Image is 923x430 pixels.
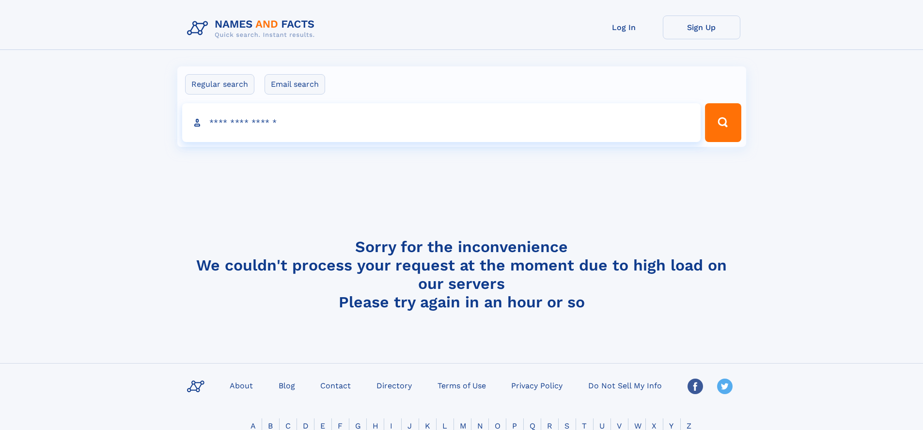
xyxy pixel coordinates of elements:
a: Terms of Use [434,378,490,392]
a: Sign Up [663,16,740,39]
a: Contact [316,378,355,392]
img: Twitter [717,379,733,394]
a: Log In [585,16,663,39]
a: Directory [373,378,416,392]
a: About [226,378,257,392]
h4: Sorry for the inconvenience We couldn't process your request at the moment due to high load on ou... [183,238,740,311]
a: Blog [275,378,299,392]
img: Logo Names and Facts [183,16,323,42]
label: Regular search [185,74,254,95]
input: search input [182,103,701,142]
img: Facebook [688,379,703,394]
a: Do Not Sell My Info [584,378,666,392]
a: Privacy Policy [507,378,566,392]
button: Search Button [705,103,741,142]
label: Email search [265,74,325,95]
